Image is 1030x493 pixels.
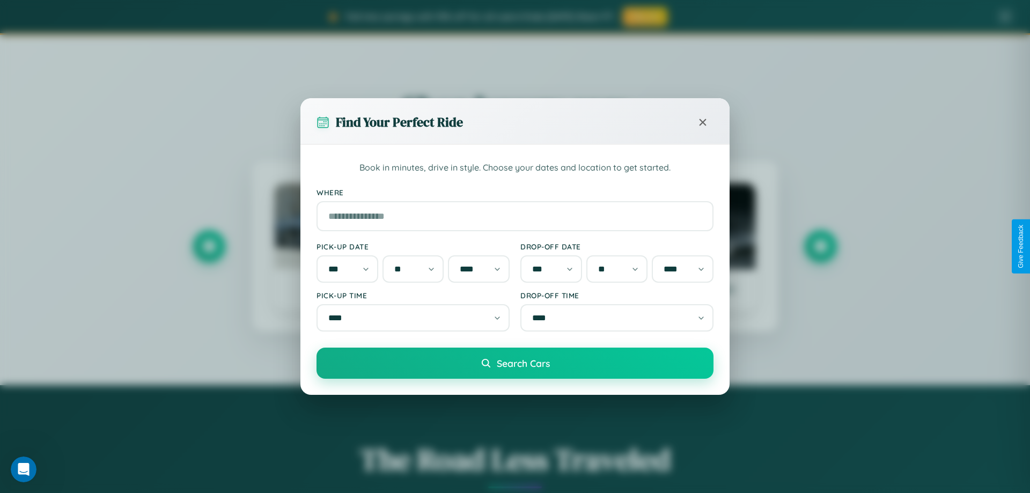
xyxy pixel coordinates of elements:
[497,357,550,369] span: Search Cars
[317,291,510,300] label: Pick-up Time
[317,348,713,379] button: Search Cars
[520,242,713,251] label: Drop-off Date
[317,242,510,251] label: Pick-up Date
[336,113,463,131] h3: Find Your Perfect Ride
[317,188,713,197] label: Where
[520,291,713,300] label: Drop-off Time
[317,161,713,175] p: Book in minutes, drive in style. Choose your dates and location to get started.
